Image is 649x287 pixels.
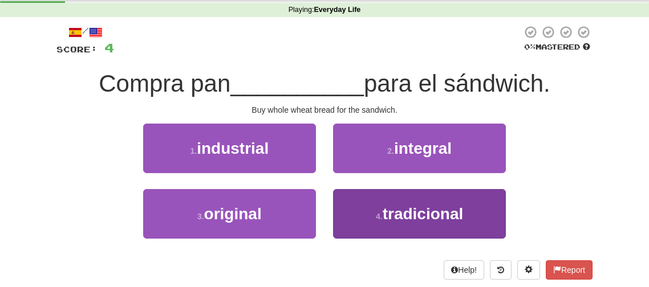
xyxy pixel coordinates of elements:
[394,140,452,157] span: integral
[314,6,360,14] strong: Everyday Life
[197,140,269,157] span: industrial
[387,146,394,155] small: 2 .
[197,212,204,221] small: 3 .
[546,260,593,280] button: Report
[524,42,536,51] span: 0 %
[230,70,364,97] span: __________
[522,42,593,52] div: Mastered
[190,146,197,155] small: 1 .
[333,124,506,173] button: 2.integral
[444,260,484,280] button: Help!
[143,189,316,239] button: 3.original
[104,40,114,55] span: 4
[143,124,316,173] button: 1.industrial
[99,70,230,97] span: Compra pan
[56,104,593,116] div: Buy whole wheat bread for the sandwich.
[383,205,464,223] span: tradicional
[56,25,114,39] div: /
[376,212,383,221] small: 4 .
[490,260,512,280] button: Round history (alt+y)
[333,189,506,239] button: 4.tradicional
[56,44,98,54] span: Score:
[364,70,550,97] span: para el sándwich.
[204,205,262,223] span: original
